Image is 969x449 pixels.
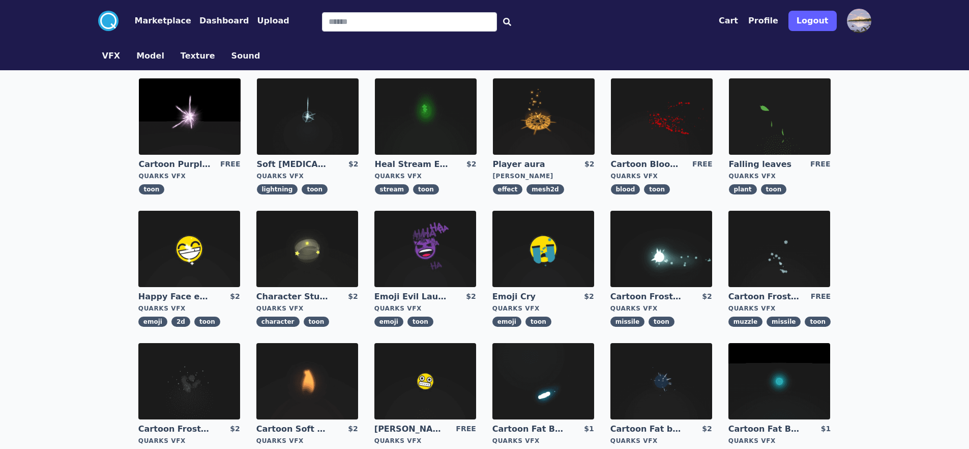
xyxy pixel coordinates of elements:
[728,304,831,313] div: Quarks VFX
[256,437,358,445] div: Quarks VFX
[304,317,330,327] span: toon
[729,172,831,180] div: Quarks VFX
[257,184,298,194] span: lightning
[584,159,594,170] div: $2
[256,211,358,287] img: imgAlt
[348,424,358,435] div: $2
[128,50,172,62] a: Model
[728,424,802,435] a: Cartoon Fat Bullet Muzzle Flash
[847,9,871,33] img: profile
[493,172,595,180] div: [PERSON_NAME]
[119,15,191,27] a: Marketplace
[135,15,191,27] button: Marketplace
[139,78,241,155] img: imgAlt
[138,424,212,435] a: Cartoon Frost Missile Explosion
[302,184,328,194] span: toon
[767,317,801,327] span: missile
[374,437,476,445] div: Quarks VFX
[348,291,358,302] div: $2
[138,343,240,419] img: imgAlt
[94,50,129,62] a: VFX
[728,317,762,327] span: muzzle
[788,7,837,35] a: Logout
[257,159,330,170] a: Soft [MEDICAL_DATA]
[466,159,476,170] div: $2
[610,211,712,287] img: imgAlt
[413,184,439,194] span: toon
[374,291,448,302] a: Emoji Evil Laugh
[171,317,190,327] span: 2d
[466,291,476,302] div: $2
[348,159,358,170] div: $2
[256,317,300,327] span: character
[729,78,831,155] img: imgAlt
[821,424,831,435] div: $1
[194,317,220,327] span: toon
[610,317,644,327] span: missile
[256,291,330,302] a: Character Stun Effect
[584,291,594,302] div: $2
[610,424,684,435] a: Cartoon Fat bullet explosion
[139,159,212,170] a: Cartoon Purple [MEDICAL_DATA]
[374,317,403,327] span: emoji
[692,159,712,170] div: FREE
[728,437,831,445] div: Quarks VFX
[375,172,477,180] div: Quarks VFX
[256,343,358,419] img: imgAlt
[748,15,778,27] button: Profile
[136,50,164,62] button: Model
[138,211,240,287] img: imgAlt
[584,424,594,435] div: $1
[610,291,684,302] a: Cartoon Frost Missile
[526,184,564,194] span: mesh2d
[728,291,802,302] a: Cartoon Frost Missile Muzzle Flash
[181,50,215,62] button: Texture
[256,424,330,435] a: Cartoon Soft CandleLight
[257,172,359,180] div: Quarks VFX
[172,50,223,62] a: Texture
[492,291,566,302] a: Emoji Cry
[649,317,674,327] span: toon
[611,172,713,180] div: Quarks VFX
[811,291,831,302] div: FREE
[138,291,212,302] a: Happy Face emoji
[375,159,448,170] a: Heal Stream Effect
[231,50,260,62] button: Sound
[788,11,837,31] button: Logout
[139,172,241,180] div: Quarks VFX
[102,50,121,62] button: VFX
[138,437,240,445] div: Quarks VFX
[810,159,830,170] div: FREE
[492,211,594,287] img: imgAlt
[702,291,712,302] div: $2
[728,211,830,287] img: imgAlt
[249,15,289,27] a: Upload
[374,304,476,313] div: Quarks VFX
[375,78,477,155] img: imgAlt
[493,184,523,194] span: effect
[257,78,359,155] img: imgAlt
[138,304,240,313] div: Quarks VFX
[493,78,595,155] img: imgAlt
[728,343,830,419] img: imgAlt
[610,437,712,445] div: Quarks VFX
[610,304,712,313] div: Quarks VFX
[230,291,240,302] div: $2
[492,304,594,313] div: Quarks VFX
[761,184,787,194] span: toon
[525,317,551,327] span: toon
[805,317,831,327] span: toon
[374,211,476,287] img: imgAlt
[729,184,757,194] span: plant
[374,424,448,435] a: [PERSON_NAME]
[611,159,684,170] a: Cartoon Blood Splash
[644,184,670,194] span: toon
[139,184,165,194] span: toon
[230,424,240,435] div: $2
[719,15,738,27] button: Cart
[729,159,802,170] a: Falling leaves
[493,159,566,170] a: Player aura
[611,78,713,155] img: imgAlt
[611,184,640,194] span: blood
